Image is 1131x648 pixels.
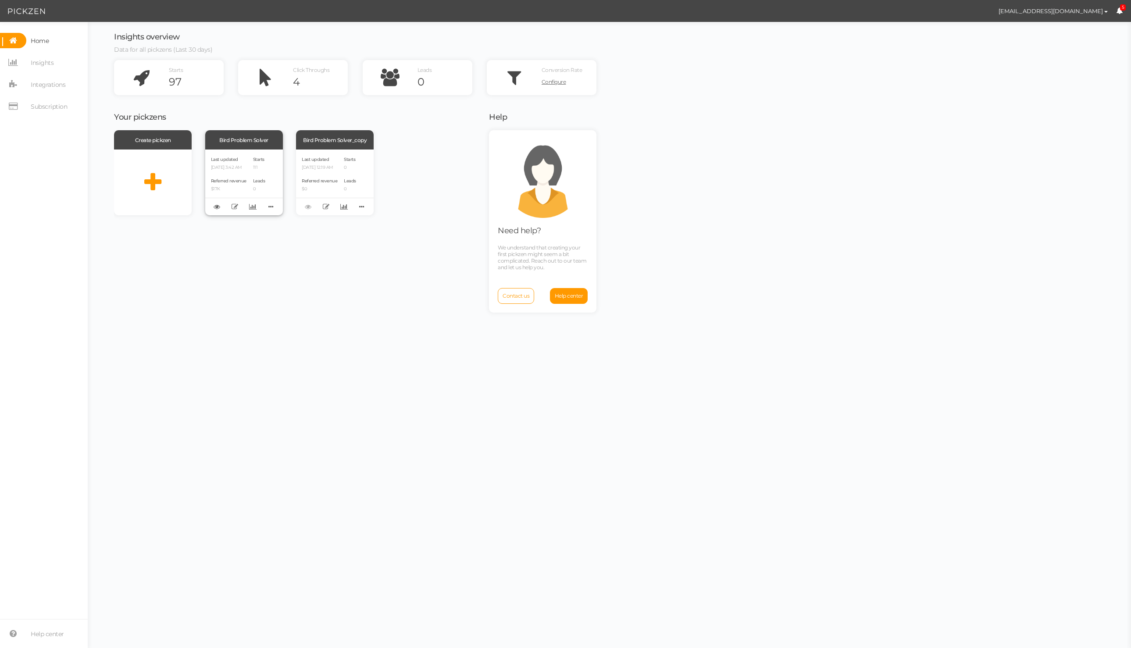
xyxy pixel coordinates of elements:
[550,288,588,304] a: Help center
[211,157,238,162] span: Last updated
[555,292,583,299] span: Help center
[296,150,374,215] div: Last updated [DATE] 12:19 AM Referred revenue $0 Starts 0 Leads 0
[999,7,1103,14] span: [EMAIL_ADDRESS][DOMAIN_NAME]
[253,186,265,192] p: 0
[417,67,432,73] span: Leads
[253,165,265,171] p: 111
[31,78,65,92] span: Integrations
[503,292,529,299] span: Contact us
[302,157,329,162] span: Last updated
[1120,4,1126,11] span: 5
[302,186,337,192] p: $0
[31,627,64,641] span: Help center
[503,139,582,218] img: support.png
[975,4,990,19] img: a4f8c230212a40d8b278f3fb126f1c3f
[205,130,283,150] div: Bird Problem Solver
[293,75,348,89] div: 4
[498,226,541,235] span: Need help?
[211,178,246,184] span: Referred revenue
[114,46,212,53] span: Data for all pickzens (Last 30 days)
[205,150,283,215] div: Last updated [DATE] 3:42 AM Referred revenue $17K Starts 111 Leads 0
[8,6,45,17] img: Pickzen logo
[253,157,264,162] span: Starts
[344,165,356,171] p: 0
[344,186,356,192] p: 0
[31,56,54,70] span: Insights
[542,78,566,85] span: Configure
[542,67,582,73] span: Conversion Rate
[211,186,246,192] p: $17K
[114,112,166,122] span: Your pickzens
[253,178,265,184] span: Leads
[302,178,337,184] span: Referred revenue
[296,130,374,150] div: Bird Problem Solver_copy
[542,75,596,89] a: Configure
[31,34,49,48] span: Home
[31,100,67,114] span: Subscription
[489,112,507,122] span: Help
[114,32,180,42] span: Insights overview
[990,4,1116,18] button: [EMAIL_ADDRESS][DOMAIN_NAME]
[211,165,246,171] p: [DATE] 3:42 AM
[293,67,329,73] span: Click Throughs
[417,75,472,89] div: 0
[498,244,586,271] span: We understand that creating your first pickzen might seem a bit complicated. Reach out to our tea...
[169,75,224,89] div: 97
[344,157,355,162] span: Starts
[135,137,171,143] span: Create pickzen
[169,67,183,73] span: Starts
[302,165,337,171] p: [DATE] 12:19 AM
[344,178,356,184] span: Leads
